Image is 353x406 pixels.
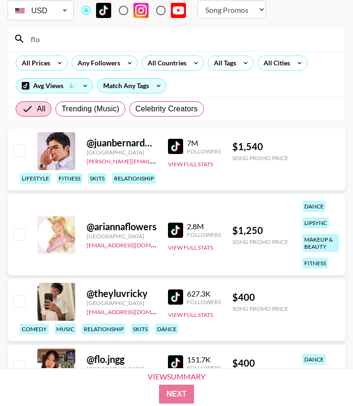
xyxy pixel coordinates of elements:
[57,173,82,184] div: fitness
[168,311,213,318] button: View Full Stats
[16,79,93,93] div: Avg Views
[97,79,166,93] div: Match Any Tags
[232,225,288,236] div: $ 1,250
[187,138,221,148] div: 7M
[232,141,288,153] div: $ 1,540
[142,56,188,70] div: All Countries
[87,233,157,240] div: [GEOGRAPHIC_DATA]
[88,173,106,184] div: skits
[16,56,52,70] div: All Prices
[25,31,339,46] input: Search by User Name
[54,324,76,334] div: music
[168,139,183,154] img: TikTok
[87,149,157,156] div: [GEOGRAPHIC_DATA]
[87,137,157,149] div: @ juanbernardoflowers
[87,307,182,316] a: [EMAIL_ADDRESS][DOMAIN_NAME]
[96,3,111,18] img: TikTok
[9,2,72,19] div: USD
[187,298,221,306] div: Followers
[232,238,288,245] div: Song Promo Price
[232,305,288,312] div: Song Promo Price
[306,359,342,395] iframe: Drift Widget Chat Controller
[140,372,213,381] div: View Summary
[232,154,288,162] div: Song Promo Price
[302,354,326,365] div: dance
[87,156,227,165] a: [PERSON_NAME][EMAIL_ADDRESS][DOMAIN_NAME]
[302,234,339,252] div: makeup & beauty
[87,221,157,233] div: @ ariannaflowers
[82,324,125,334] div: relationship
[168,355,183,370] img: TikTok
[87,288,157,299] div: @ theyluvricky
[168,161,213,168] button: View Full Stats
[258,56,292,70] div: All Cities
[87,365,157,372] div: [GEOGRAPHIC_DATA]
[112,173,156,184] div: relationship
[302,217,329,228] div: lipsync
[20,324,49,334] div: comedy
[187,148,221,155] div: Followers
[302,258,328,269] div: fitness
[87,299,157,307] div: [GEOGRAPHIC_DATA]
[72,56,122,70] div: Any Followers
[133,3,149,18] img: Instagram
[168,223,183,238] img: TikTok
[20,173,51,184] div: lifestyle
[168,289,183,305] img: TikTok
[155,324,178,334] div: dance
[62,103,119,115] span: Trending (Music)
[135,103,198,115] span: Celebrity Creators
[187,231,221,238] div: Followers
[232,357,288,369] div: $ 400
[159,385,194,404] button: Next
[171,3,186,18] img: YouTube
[168,244,213,251] button: View Full Stats
[208,56,238,70] div: All Tags
[187,289,221,298] div: 627.3K
[187,222,221,231] div: 2.8M
[187,364,221,371] div: Followers
[37,103,45,115] span: All
[187,355,221,364] div: 151.7K
[302,201,326,212] div: dance
[87,353,157,365] div: @ flo.jngg
[87,240,182,249] a: [EMAIL_ADDRESS][DOMAIN_NAME]
[232,291,288,303] div: $ 400
[131,324,150,334] div: skits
